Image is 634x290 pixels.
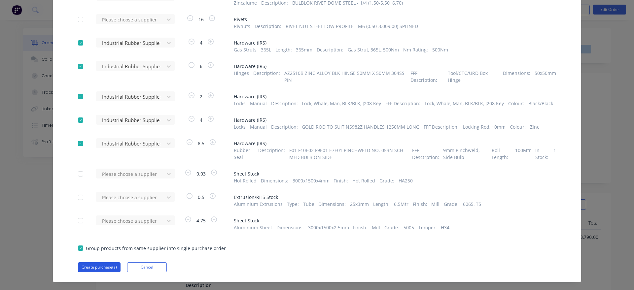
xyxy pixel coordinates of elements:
span: In Stock : [535,147,549,161]
span: 365mm [296,46,312,53]
span: Nm Rating : [403,46,428,53]
span: Description : [317,46,343,53]
span: F01 F10E02 F9E01 E7E01 PINCHWELD NO. 053N SCH MED BULB ON SIDE [289,147,408,161]
span: 4 [196,39,206,46]
span: Hinges [234,70,249,83]
span: Description : [255,23,281,30]
span: 16 [194,16,208,23]
span: 100Mtr [515,147,531,161]
span: Type : [287,201,299,208]
span: 5005 [404,224,414,231]
span: Rubber Seal [234,147,254,161]
span: AZ2510B ZINC ALLOY BLK HINGE 50MM X 50MM 304SS PIN [284,70,406,83]
span: 0.03 [193,170,210,177]
span: 4 [196,116,206,123]
span: Dimensions : [276,224,304,231]
span: Extrusion/RHS Stock [234,194,556,201]
span: Rivets [234,16,556,23]
span: Hardware (IRS) [234,140,556,147]
span: FFF Desctrption : [412,147,439,161]
span: Dimensions : [261,177,288,184]
span: Finish : [334,177,348,184]
span: 500Nm [432,46,448,53]
span: Sheet Stock [234,217,556,224]
span: Tool/CTC/URD Box Hinge [448,70,499,83]
span: 9mm Pinchweld, Side Bulb [443,147,487,161]
span: Grade : [444,201,459,208]
span: Locks [234,100,246,107]
span: Description : [271,100,298,107]
span: Length : [373,201,390,208]
span: Finish : [353,224,368,231]
span: Length : [275,46,292,53]
button: Create purchase(s) [78,262,121,272]
span: 1 [553,147,556,161]
button: Cancel [127,262,167,272]
span: Group products from same supplier into single purchase order [86,245,226,252]
span: Hardware (IRS) [234,39,556,46]
span: Dimensions : [503,70,530,83]
span: RIVET NUT STEEL LOW PROFILE - M6 (0.50-3.009.00) SPLINED [286,23,418,30]
span: Grade : [384,224,399,231]
span: Lock, Whale, Man, BLK/BLK, J208 Key [302,100,381,107]
span: Temper : [418,224,437,231]
span: Dimensions : [318,201,346,208]
span: Roll Length : [492,147,511,161]
span: 2 [196,93,206,100]
span: FFF Description : [424,123,459,130]
span: Hardware (IRS) [234,116,556,123]
span: 8.5 [194,140,208,147]
span: 6065, T5 [463,201,481,208]
span: Aluminium Sheet [234,224,272,231]
span: 365L [261,46,271,53]
span: 50x50mm [535,70,556,83]
span: H34 [441,224,449,231]
span: Aluminium Extrusions [234,201,283,208]
span: 4.75 [193,217,210,224]
span: Description : [271,123,298,130]
span: Hot Rolled [234,177,257,184]
span: FFF Description : [385,100,420,107]
span: 6 [196,63,206,70]
span: Hardware (IRS) [234,93,556,100]
span: Manual [250,100,267,107]
span: Grade : [379,177,394,184]
span: Colour : [510,123,526,130]
span: Rivnuts [234,23,250,30]
span: 6.5Mtr [394,201,408,208]
span: HA250 [399,177,413,184]
span: Lock, Whale, Man, BLK/BLK, J208 Key [425,100,504,107]
span: Finish : [413,201,427,208]
span: 0.5 [194,194,208,201]
span: Hot Rolled [352,177,375,184]
span: Gas Strut, 365L, 500Nm [348,46,399,53]
span: Manual [250,123,267,130]
span: Locking Rod, 10mm [463,123,506,130]
span: 3000x1500x4mm [293,177,330,184]
span: Mill [431,201,440,208]
span: Sheet Stock [234,170,556,177]
span: GOLD ROD TO SUIT NS982Z HANDLES 1250MM LONG [302,123,419,130]
span: Mill [372,224,380,231]
span: Description : [253,70,280,83]
span: Tube [303,201,314,208]
span: Gas Struts [234,46,257,53]
span: 3000x1500x2.5mm [308,224,349,231]
span: Locks [234,123,246,130]
span: 25x3mm [350,201,369,208]
span: Hardware (IRS) [234,63,556,70]
span: Black/Black [528,100,553,107]
span: FFF Description : [410,70,443,83]
span: Zinc [530,123,539,130]
span: Description : [258,147,285,161]
span: Colour : [508,100,524,107]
